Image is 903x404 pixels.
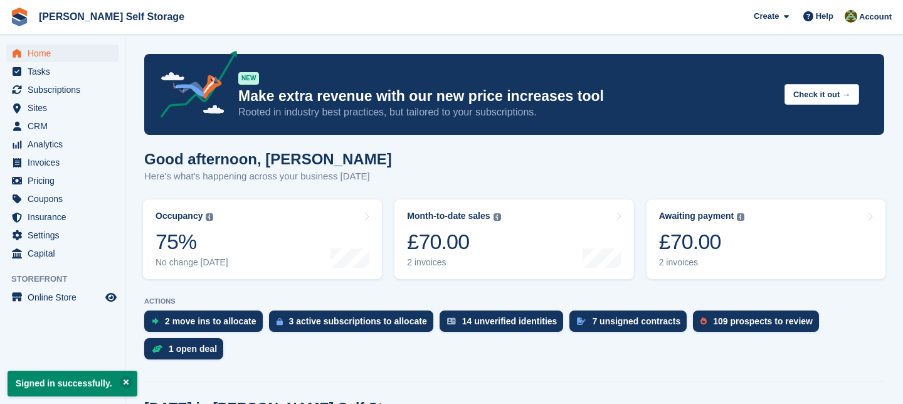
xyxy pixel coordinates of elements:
span: Storefront [11,273,125,285]
img: active_subscription_to_allocate_icon-d502201f5373d7db506a760aba3b589e785aa758c864c3986d89f69b8ff3... [277,317,283,326]
a: menu [6,245,119,262]
div: NEW [238,72,259,85]
span: Analytics [28,136,103,153]
h1: Good afternoon, [PERSON_NAME] [144,151,392,167]
div: 1 open deal [169,344,217,354]
a: menu [6,81,119,98]
img: Karl [845,10,857,23]
span: Help [816,10,833,23]
div: Occupancy [156,211,203,221]
span: Pricing [28,172,103,189]
a: menu [6,117,119,135]
span: Account [859,11,892,23]
span: Capital [28,245,103,262]
button: Check it out → [784,84,859,105]
img: icon-info-grey-7440780725fd019a000dd9b08b2336e03edf1995a4989e88bcd33f0948082b44.svg [206,213,213,221]
a: 14 unverified identities [440,311,570,338]
span: Tasks [28,63,103,80]
div: 2 move ins to allocate [165,316,256,326]
div: £70.00 [407,229,500,255]
a: Month-to-date sales £70.00 2 invoices [394,199,633,279]
p: Make extra revenue with our new price increases tool [238,87,774,105]
a: menu [6,289,119,306]
img: deal-1b604bf984904fb50ccaf53a9ad4b4a5d6e5aea283cecdc64d6e3604feb123c2.svg [152,344,162,353]
a: Preview store [103,290,119,305]
p: Rooted in industry best practices, but tailored to your subscriptions. [238,105,774,119]
a: [PERSON_NAME] Self Storage [34,6,189,27]
div: No change [DATE] [156,257,228,268]
a: menu [6,154,119,171]
span: Insurance [28,208,103,226]
span: Create [754,10,779,23]
span: Settings [28,226,103,244]
a: 2 move ins to allocate [144,311,269,338]
div: Month-to-date sales [407,211,490,221]
a: 109 prospects to review [693,311,825,338]
div: 7 unsigned contracts [592,316,680,326]
span: CRM [28,117,103,135]
a: menu [6,45,119,62]
img: icon-info-grey-7440780725fd019a000dd9b08b2336e03edf1995a4989e88bcd33f0948082b44.svg [494,213,501,221]
div: 3 active subscriptions to allocate [289,316,427,326]
div: 14 unverified identities [462,316,557,326]
img: contract_signature_icon-13c848040528278c33f63329250d36e43548de30e8caae1d1a13099fd9432cc5.svg [577,317,586,325]
a: 7 unsigned contracts [569,311,693,338]
a: menu [6,208,119,226]
a: menu [6,172,119,189]
img: stora-icon-8386f47178a22dfd0bd8f6a31ec36ba5ce8667c1dd55bd0f319d3a0aa187defe.svg [10,8,29,26]
a: Occupancy 75% No change [DATE] [143,199,382,279]
img: prospect-51fa495bee0391a8d652442698ab0144808aea92771e9ea1ae160a38d050c398.svg [700,317,707,325]
span: Invoices [28,154,103,171]
span: Online Store [28,289,103,306]
span: Sites [28,99,103,117]
div: 2 invoices [659,257,745,268]
img: price-adjustments-announcement-icon-8257ccfd72463d97f412b2fc003d46551f7dbcb40ab6d574587a9cd5c0d94... [150,51,238,122]
p: ACTIONS [144,297,884,306]
a: 1 open deal [144,338,230,366]
div: 109 prospects to review [713,316,813,326]
p: Signed in successfully. [8,371,137,396]
img: icon-info-grey-7440780725fd019a000dd9b08b2336e03edf1995a4989e88bcd33f0948082b44.svg [737,213,744,221]
span: Home [28,45,103,62]
span: Coupons [28,190,103,208]
a: menu [6,99,119,117]
a: Awaiting payment £70.00 2 invoices [647,199,885,279]
span: Subscriptions [28,81,103,98]
a: menu [6,136,119,153]
a: menu [6,190,119,208]
p: Here's what's happening across your business [DATE] [144,169,392,184]
div: 2 invoices [407,257,500,268]
a: 3 active subscriptions to allocate [269,311,440,338]
img: move_ins_to_allocate_icon-fdf77a2bb77ea45bf5b3d319d69a93e2d87916cf1d5bf7949dd705db3b84f3ca.svg [152,317,159,325]
div: £70.00 [659,229,745,255]
div: Awaiting payment [659,211,734,221]
a: menu [6,63,119,80]
img: verify_identity-adf6edd0f0f0b5bbfe63781bf79b02c33cf7c696d77639b501bdc392416b5a36.svg [447,317,456,325]
a: menu [6,226,119,244]
div: 75% [156,229,228,255]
